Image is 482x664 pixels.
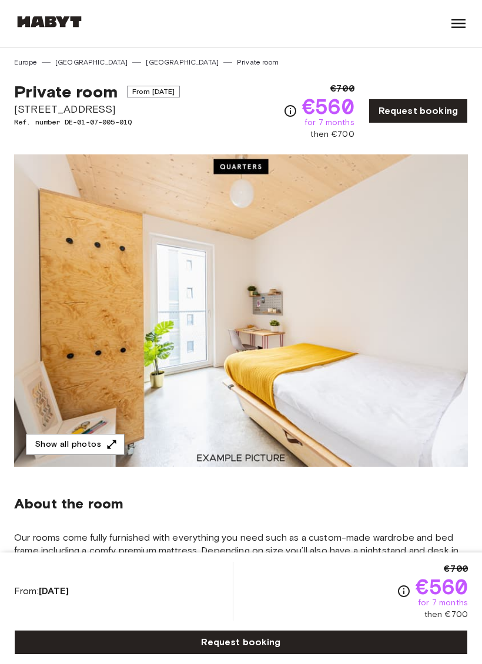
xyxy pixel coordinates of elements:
[302,96,354,117] span: €560
[418,597,468,609] span: for 7 months
[14,117,180,127] span: Ref. number DE-01-07-005-01Q
[304,117,354,129] span: for 7 months
[14,531,468,583] span: Our rooms come fully furnished with everything you need such as a custom-made wardrobe and bed fr...
[39,585,69,596] b: [DATE]
[14,16,85,28] img: Habyt
[310,129,354,140] span: then €700
[14,630,468,655] a: Request booking
[424,609,468,621] span: then €700
[397,584,411,598] svg: Check cost overview for full price breakdown. Please note that discounts apply to new joiners onl...
[14,585,69,598] span: From:
[127,86,180,97] span: From [DATE]
[14,154,468,467] img: Marketing picture of unit DE-01-07-005-01Q
[14,57,37,68] a: Europe
[146,57,219,68] a: [GEOGRAPHIC_DATA]
[14,82,118,102] span: Private room
[283,104,297,118] svg: Check cost overview for full price breakdown. Please note that discounts apply to new joiners onl...
[26,434,125,456] button: Show all photos
[55,57,128,68] a: [GEOGRAPHIC_DATA]
[444,562,468,576] span: €700
[237,57,279,68] a: Private room
[330,82,354,96] span: €700
[416,576,468,597] span: €560
[369,99,468,123] a: Request booking
[14,495,468,513] span: About the room
[14,102,180,117] span: [STREET_ADDRESS]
